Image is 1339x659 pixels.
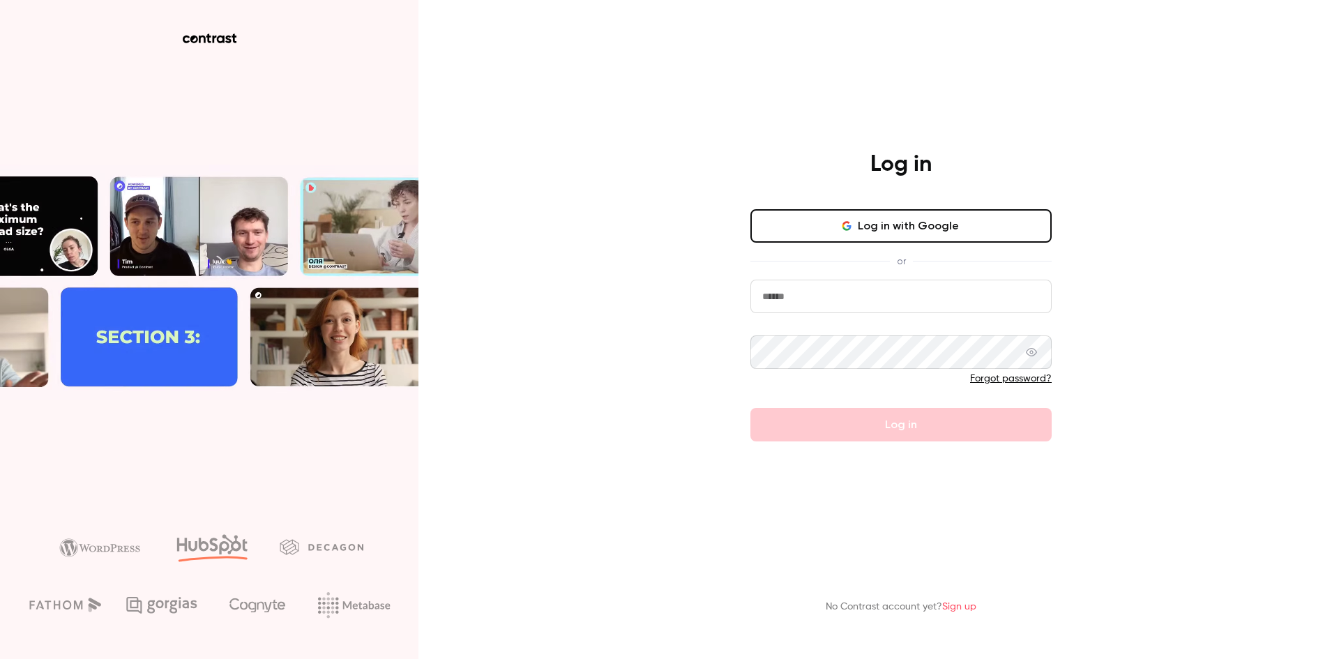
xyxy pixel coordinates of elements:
[942,602,976,612] a: Sign up
[970,374,1052,384] a: Forgot password?
[280,539,363,554] img: decagon
[750,209,1052,243] button: Log in with Google
[826,600,976,614] p: No Contrast account yet?
[870,151,932,179] h4: Log in
[890,254,913,268] span: or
